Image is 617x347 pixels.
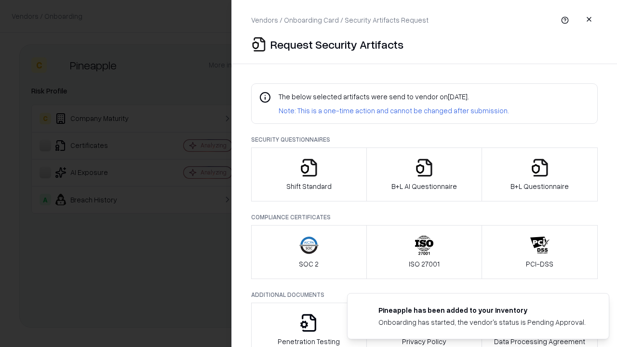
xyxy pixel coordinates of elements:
img: pineappleenergy.com [359,305,371,317]
p: B+L Questionnaire [510,181,569,191]
button: B+L AI Questionnaire [366,147,483,201]
p: Data Processing Agreement [494,336,585,347]
button: Shift Standard [251,147,367,201]
div: Onboarding has started, the vendor's status is Pending Approval. [378,317,586,327]
button: ISO 27001 [366,225,483,279]
p: ISO 27001 [409,259,440,269]
button: SOC 2 [251,225,367,279]
button: PCI-DSS [482,225,598,279]
p: PCI-DSS [526,259,553,269]
p: Penetration Testing [278,336,340,347]
p: Additional Documents [251,291,598,299]
p: Shift Standard [286,181,332,191]
p: Compliance Certificates [251,213,598,221]
p: B+L AI Questionnaire [391,181,457,191]
p: Note: This is a one-time action and cannot be changed after submission. [279,106,509,116]
p: The below selected artifacts were send to vendor on [DATE] . [279,92,509,102]
p: Privacy Policy [402,336,446,347]
div: Pineapple has been added to your inventory [378,305,586,315]
p: Request Security Artifacts [270,37,403,52]
p: Security Questionnaires [251,135,598,144]
p: SOC 2 [299,259,319,269]
p: Vendors / Onboarding Card / Security Artifacts Request [251,15,429,25]
button: B+L Questionnaire [482,147,598,201]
